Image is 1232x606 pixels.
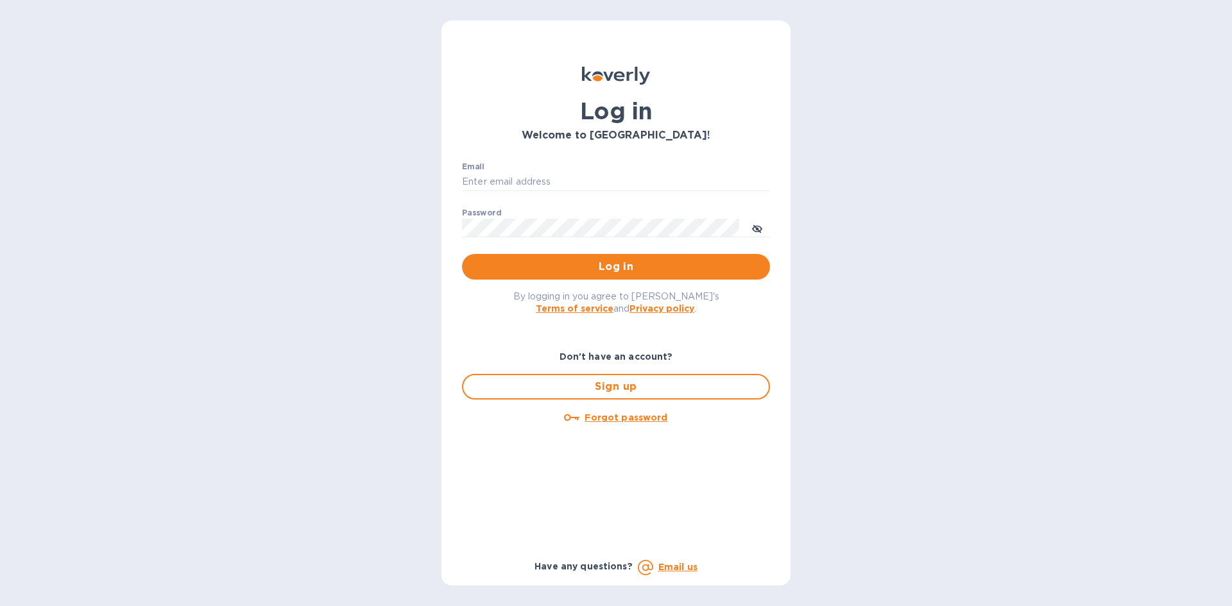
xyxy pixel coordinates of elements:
[629,303,694,314] a: Privacy policy
[536,303,613,314] a: Terms of service
[513,291,719,314] span: By logging in you agree to [PERSON_NAME]'s and .
[658,562,697,572] a: Email us
[462,173,770,192] input: Enter email address
[585,412,667,423] u: Forgot password
[462,130,770,142] h3: Welcome to [GEOGRAPHIC_DATA]!
[472,259,760,274] span: Log in
[462,163,484,171] label: Email
[462,209,501,217] label: Password
[744,215,770,240] button: toggle password visibility
[462,254,770,280] button: Log in
[474,379,758,394] span: Sign up
[560,351,673,362] b: Don't have an account?
[462,97,770,124] h1: Log in
[535,561,633,571] b: Have any questions?
[582,67,650,85] img: Koverly
[462,374,770,400] button: Sign up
